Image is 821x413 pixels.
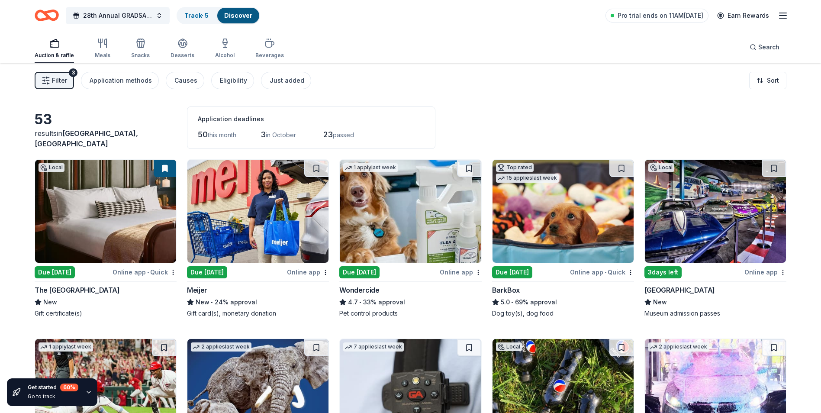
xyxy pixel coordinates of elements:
div: Online app Quick [570,267,634,277]
div: Beverages [255,52,284,59]
span: • [211,299,213,306]
button: Causes [166,72,204,89]
div: 2 applies last week [191,342,251,352]
div: The [GEOGRAPHIC_DATA] [35,285,120,295]
button: Application methods [81,72,159,89]
span: [GEOGRAPHIC_DATA], [GEOGRAPHIC_DATA] [35,129,138,148]
div: Top rated [496,163,534,172]
img: Image for BarkBox [493,160,634,263]
div: Museum admission passes [644,309,786,318]
a: Earn Rewards [712,8,774,23]
div: Online app Quick [113,267,177,277]
a: Image for BarkBoxTop rated15 applieslast weekDue [DATE]Online app•QuickBarkBox5.0•69% approvalDog... [492,159,634,318]
span: 23 [323,130,333,139]
div: Meals [95,52,110,59]
a: Image for MeijerDue [DATE]Online appMeijerNew•24% approvalGift card(s), monetary donation [187,159,329,318]
a: Discover [224,12,252,19]
div: Meijer [187,285,207,295]
span: in [35,129,138,148]
span: in October [266,131,296,139]
div: Local [39,163,64,172]
div: results [35,128,177,149]
div: Due [DATE] [187,266,227,278]
div: Snacks [131,52,150,59]
div: 53 [35,111,177,128]
button: Auction & raffle [35,35,74,63]
span: New [196,297,209,307]
div: Gift card(s), monetary donation [187,309,329,318]
a: Image for The Manchester HotelLocalDue [DATE]Online app•QuickThe [GEOGRAPHIC_DATA]NewGift certifi... [35,159,177,318]
div: Local [648,163,674,172]
div: Due [DATE] [492,266,532,278]
a: Pro trial ends on 11AM[DATE] [605,9,708,23]
div: Desserts [171,52,194,59]
span: New [43,297,57,307]
div: Pet control products [339,309,481,318]
button: 28th Annual GRADSA Buddy Walk/5K & Silent Auction [66,7,170,24]
span: 50 [198,130,208,139]
span: • [511,299,513,306]
span: • [605,269,606,276]
img: Image for The Manchester Hotel [35,160,176,263]
button: Snacks [131,35,150,63]
div: [GEOGRAPHIC_DATA] [644,285,715,295]
div: Just added [270,75,304,86]
div: Eligibility [220,75,247,86]
span: New [653,297,667,307]
div: Wondercide [339,285,379,295]
button: Search [743,39,786,56]
img: Image for Meijer [187,160,328,263]
div: 3 days left [644,266,682,278]
div: Due [DATE] [339,266,380,278]
div: 24% approval [187,297,329,307]
div: Application deadlines [198,114,425,124]
div: Go to track [28,393,78,400]
div: Online app [440,267,482,277]
span: 5.0 [501,297,510,307]
button: Just added [261,72,311,89]
div: 1 apply last week [343,163,398,172]
span: Filter [52,75,67,86]
a: Image for National Corvette MuseumLocal3days leftOnline app[GEOGRAPHIC_DATA]NewMuseum admission p... [644,159,786,318]
button: Meals [95,35,110,63]
div: Causes [174,75,197,86]
div: Auction & raffle [35,52,74,59]
div: Online app [287,267,329,277]
span: Search [758,42,779,52]
button: Beverages [255,35,284,63]
span: this month [208,131,236,139]
div: 2 applies last week [648,342,709,352]
a: Image for Wondercide1 applylast weekDue [DATE]Online appWondercide4.7•33% approvalPet control pro... [339,159,481,318]
span: 3 [261,130,266,139]
div: BarkBox [492,285,520,295]
div: 3 [69,68,77,77]
button: Desserts [171,35,194,63]
button: Eligibility [211,72,254,89]
div: 69% approval [492,297,634,307]
span: 4.7 [348,297,358,307]
div: Dog toy(s), dog food [492,309,634,318]
img: Image for National Corvette Museum [645,160,786,263]
span: Pro trial ends on 11AM[DATE] [618,10,703,21]
a: Track· 5 [184,12,209,19]
button: Sort [749,72,786,89]
span: passed [333,131,354,139]
div: 1 apply last week [39,342,93,352]
div: Alcohol [215,52,235,59]
div: 60 % [60,384,78,391]
span: Sort [767,75,779,86]
div: 7 applies last week [343,342,404,352]
span: • [147,269,149,276]
div: Online app [744,267,786,277]
div: Gift certificate(s) [35,309,177,318]
button: Track· 5Discover [177,7,260,24]
span: • [360,299,362,306]
img: Image for Wondercide [340,160,481,263]
div: Local [496,342,522,351]
div: 33% approval [339,297,481,307]
a: Home [35,5,59,26]
div: Due [DATE] [35,266,75,278]
div: Get started [28,384,78,391]
div: 15 applies last week [496,174,559,183]
span: 28th Annual GRADSA Buddy Walk/5K & Silent Auction [83,10,152,21]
